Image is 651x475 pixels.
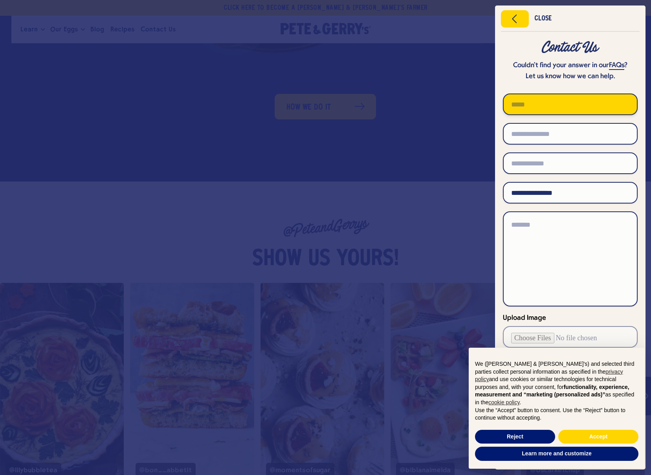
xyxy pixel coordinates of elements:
[558,430,638,444] button: Accept
[501,10,529,28] button: Close menu
[503,71,638,82] p: Let us know how we can help.
[475,430,555,444] button: Reject
[503,314,546,322] span: Upload Image
[503,40,638,55] div: Contact Us
[503,60,638,71] p: Couldn’t find your answer in our ?
[488,399,519,405] a: cookie policy
[475,407,638,422] p: Use the “Accept” button to consent. Use the “Reject” button to continue without accepting.
[475,360,638,407] p: We ([PERSON_NAME] & [PERSON_NAME]'s) and selected third parties collect personal information as s...
[475,447,638,461] button: Learn more and customize
[609,62,624,70] a: FAQs
[534,16,552,22] div: Close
